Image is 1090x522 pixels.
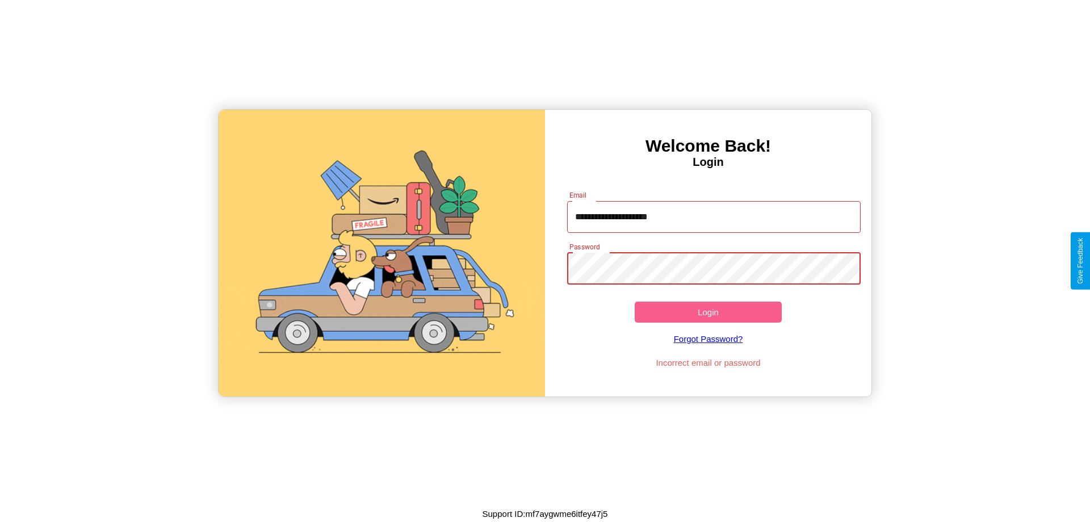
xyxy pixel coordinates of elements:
[635,302,782,323] button: Login
[545,156,871,169] h4: Login
[219,110,545,396] img: gif
[561,323,856,355] a: Forgot Password?
[1076,238,1084,284] div: Give Feedback
[483,506,608,521] p: Support ID: mf7aygwme6itfey47j5
[545,136,871,156] h3: Welcome Back!
[561,355,856,370] p: Incorrect email or password
[569,190,587,200] label: Email
[569,242,599,252] label: Password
